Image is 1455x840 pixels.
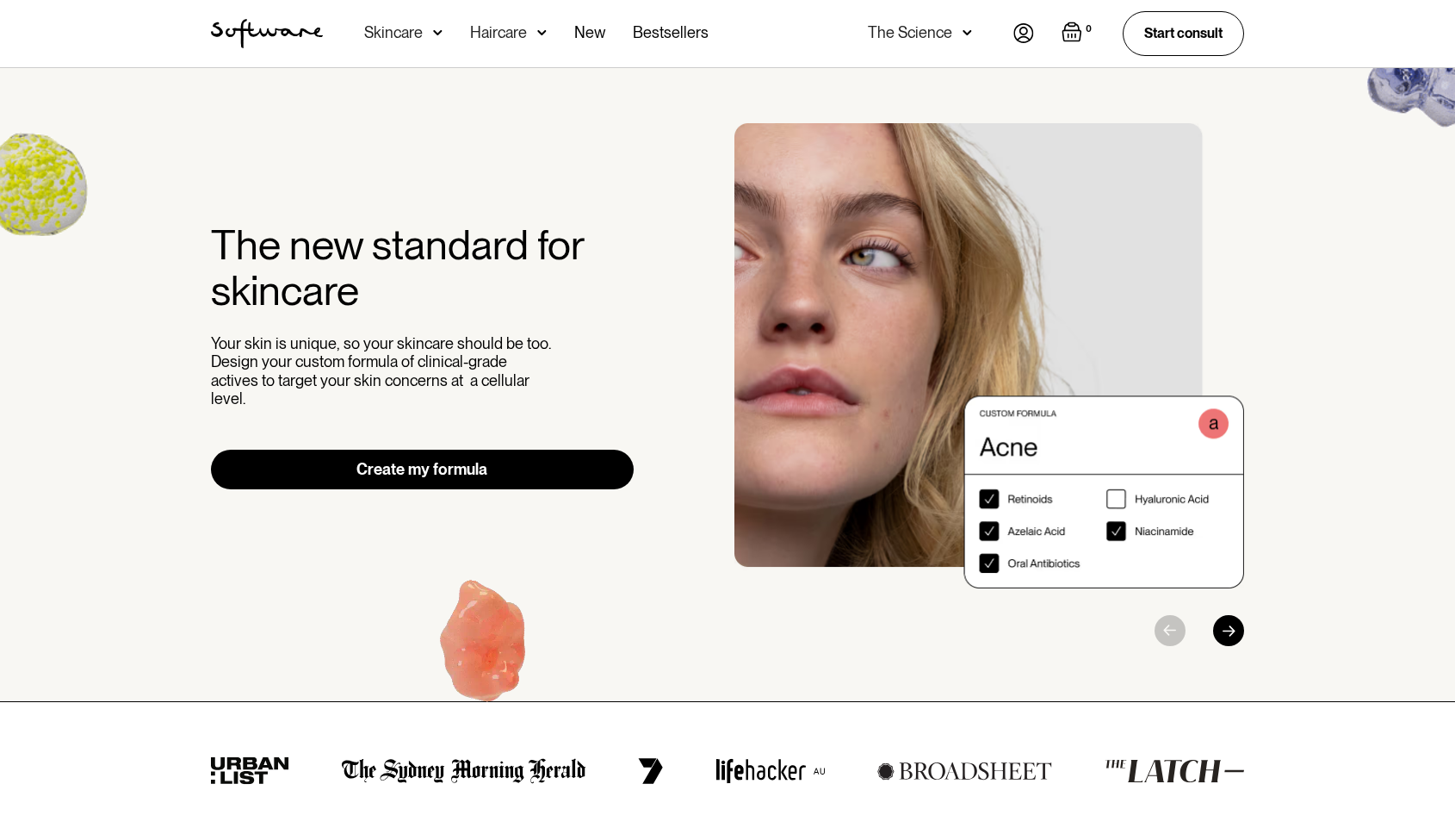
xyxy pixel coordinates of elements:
img: arrow down [963,24,972,41]
div: 0 [1082,22,1095,37]
img: urban list logo [211,757,289,785]
a: home [211,19,323,48]
a: Create my formula [211,450,634,489]
div: Skincare [364,24,423,41]
a: Open empty cart [1062,22,1095,46]
h2: The new standard for skincare [211,222,634,314]
div: The Science [868,24,952,41]
a: Start consult [1123,11,1244,55]
img: the Sydney morning herald logo [342,758,585,784]
img: Hydroquinone (skin lightening agent) [378,548,592,759]
img: the latch logo [1105,759,1244,783]
img: lifehacker logo [715,758,824,784]
img: Software Logo [211,19,323,48]
div: 1 / 3 [734,123,1244,588]
img: broadsheet logo [877,762,1052,781]
div: Haircare [470,24,527,41]
img: arrow down [433,24,443,41]
img: arrow down [537,24,547,41]
div: Next slide [1213,615,1244,646]
p: Your skin is unique, so your skincare should be too. Design your custom formula of clinical-grade... [211,334,555,408]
